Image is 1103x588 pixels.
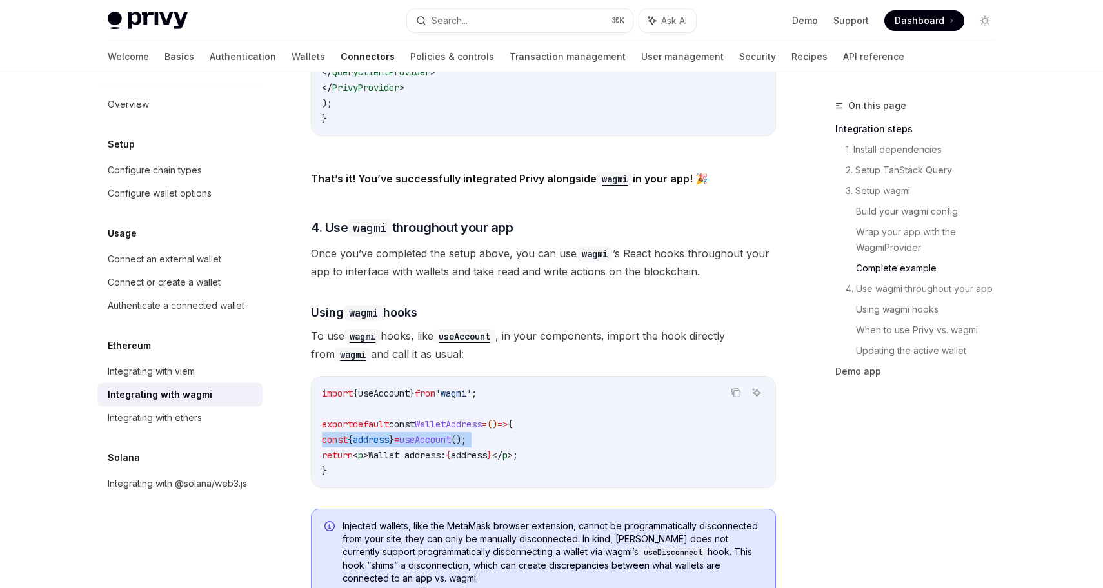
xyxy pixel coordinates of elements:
[335,348,371,362] code: wagmi
[341,41,395,72] a: Connectors
[435,387,472,399] span: 'wagmi'
[335,348,371,360] a: wagmi
[108,12,188,30] img: light logo
[108,226,137,241] h5: Usage
[846,181,1006,201] a: 3. Setup wagmi
[311,219,513,237] span: 4. Use throughout your app
[311,172,708,185] strong: That’s it! You’ve successfully integrated Privy alongside in your app! 🎉
[856,222,1006,258] a: Wrap your app with the WagmiProvider
[97,271,263,294] a: Connect or create a wallet
[487,418,497,430] span: ()
[97,294,263,317] a: Authenticate a connected wallet
[792,14,818,27] a: Demo
[508,418,513,430] span: {
[728,384,744,401] button: Copy the contents from the code block
[895,14,944,27] span: Dashboard
[639,546,708,559] code: useDisconnect
[322,465,327,476] span: }
[108,97,149,112] div: Overview
[108,410,202,426] div: Integrating with ethers
[322,418,353,430] span: export
[322,82,332,93] span: </
[884,10,964,31] a: Dashboard
[368,449,446,461] span: Wallet address:
[322,66,332,78] span: </
[353,418,389,430] span: default
[835,119,1006,139] a: Integration steps
[497,418,508,430] span: =>
[108,137,135,152] h5: Setup
[97,248,263,271] a: Connect an external wallet
[641,41,724,72] a: User management
[433,329,495,342] a: useAccount
[363,449,368,461] span: >
[353,387,358,399] span: {
[502,449,508,461] span: p
[108,450,140,465] h5: Solana
[513,449,518,461] span: ;
[108,338,151,353] h5: Ethereum
[846,139,1006,160] a: 1. Install dependencies
[856,320,1006,340] a: When to use Privy vs. wagmi
[597,172,633,185] a: wagmi
[791,41,828,72] a: Recipes
[97,406,263,429] a: Integrating with ethers
[399,82,404,93] span: >
[739,41,776,72] a: Security
[311,304,417,321] span: Using hooks
[389,418,415,430] span: const
[322,387,353,399] span: import
[492,449,502,461] span: </
[430,66,435,78] span: >
[322,434,348,446] span: const
[639,9,696,32] button: Ask AI
[389,434,394,446] span: }
[577,247,613,261] code: wagmi
[108,275,221,290] div: Connect or create a wallet
[843,41,904,72] a: API reference
[597,172,633,186] code: wagmi
[108,251,221,267] div: Connect an external wallet
[415,418,482,430] span: WalletAddress
[164,41,194,72] a: Basics
[332,82,399,93] span: PrivyProvider
[97,360,263,383] a: Integrating with viem
[394,434,399,446] span: =
[97,159,263,182] a: Configure chain types
[343,520,762,585] span: Injected wallets, like the MetaMask browser extension, cannot be programmatically disconnected fr...
[410,387,415,399] span: }
[311,244,776,280] span: Once you’ve completed the setup above, you can use ’s React hooks throughout your app to interfac...
[748,384,765,401] button: Ask AI
[344,305,383,321] code: wagmi
[410,41,494,72] a: Policies & controls
[322,97,332,109] span: );
[975,10,995,31] button: Toggle dark mode
[358,387,410,399] span: useAccount
[661,14,687,27] span: Ask AI
[358,449,363,461] span: p
[577,247,613,260] a: wagmi
[415,387,435,399] span: from
[344,329,381,344] code: wagmi
[108,41,149,72] a: Welcome
[835,361,1006,382] a: Demo app
[311,327,776,363] span: To use hooks, like , in your components, import the hook directly from and call it as usual:
[97,383,263,406] a: Integrating with wagmi
[856,299,1006,320] a: Using wagmi hooks
[510,41,626,72] a: Transaction management
[399,434,451,446] span: useAccount
[487,449,492,461] span: }
[639,546,708,557] a: useDisconnect
[324,521,337,534] svg: Info
[97,182,263,205] a: Configure wallet options
[108,162,202,178] div: Configure chain types
[348,434,353,446] span: {
[472,387,477,399] span: ;
[451,434,466,446] span: ();
[322,113,327,124] span: }
[108,364,195,379] div: Integrating with viem
[856,258,1006,279] a: Complete example
[833,14,869,27] a: Support
[353,449,358,461] span: <
[407,9,633,32] button: Search...⌘K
